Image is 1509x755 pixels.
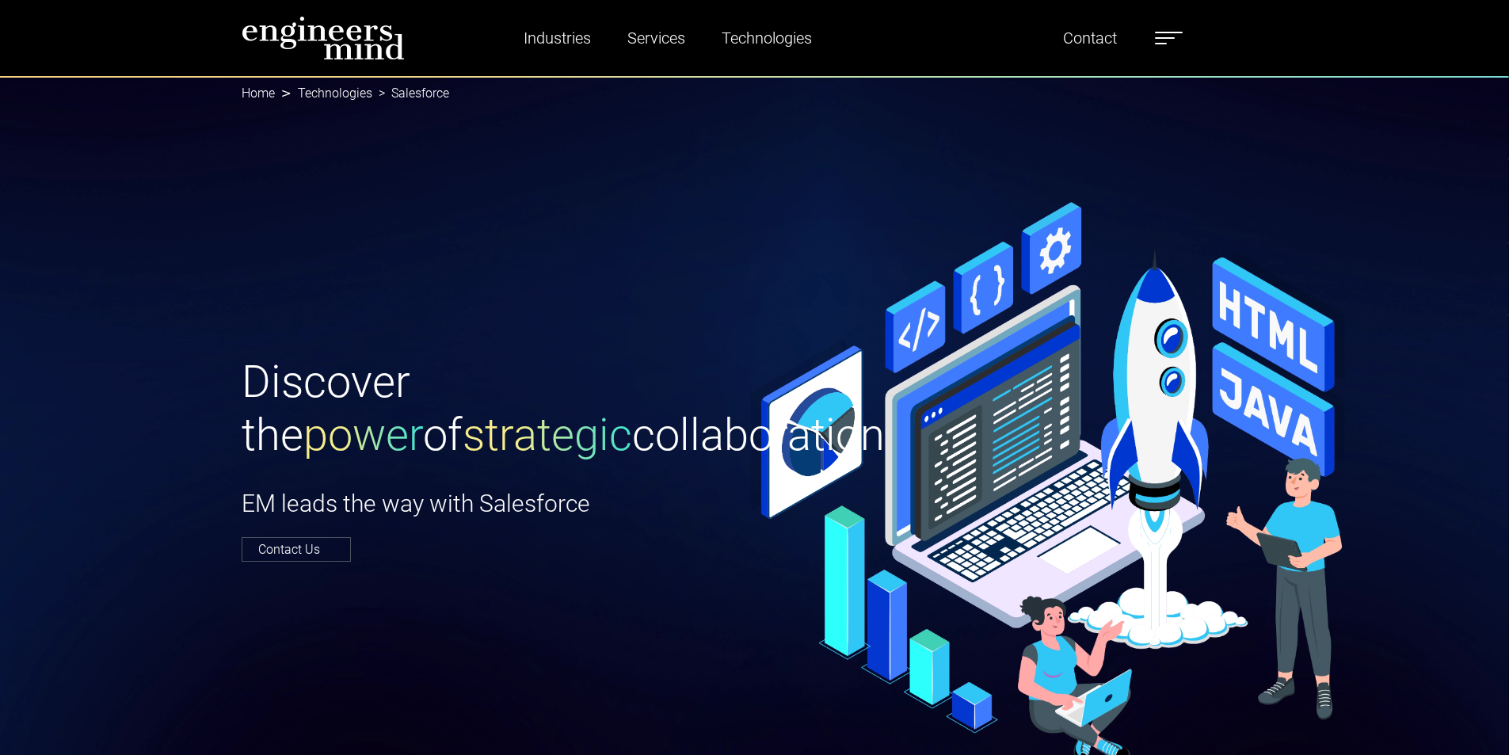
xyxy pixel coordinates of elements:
a: Industries [517,20,597,56]
img: logo [242,16,405,60]
a: Technologies [298,86,372,101]
a: Home [242,86,275,101]
a: Contact Us [242,537,351,562]
p: EM leads the way with Salesforce [242,486,745,521]
nav: breadcrumb [242,76,1268,111]
li: Salesforce [372,84,449,103]
a: Services [621,20,692,56]
span: power [303,409,423,461]
a: Technologies [715,20,818,56]
h1: Discover the of collaboration [242,356,745,462]
span: strategic [463,409,632,461]
a: Contact [1057,20,1123,56]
